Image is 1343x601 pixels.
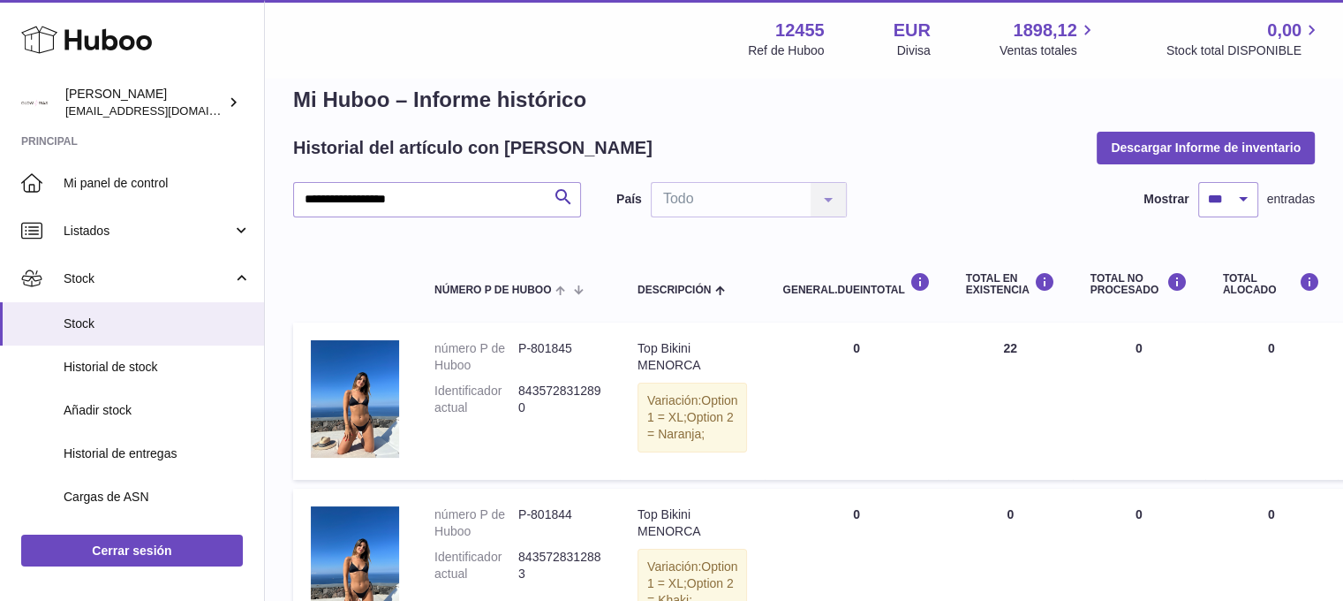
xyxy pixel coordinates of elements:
[64,402,251,419] span: Añadir stock
[1143,191,1188,208] label: Mostrar
[434,383,518,416] dt: Identificador actual
[1205,323,1338,480] td: 0
[434,549,518,582] dt: Identificador actual
[1000,19,1098,59] a: 1898,12 Ventas totales
[64,359,251,376] span: Historial de stock
[518,506,602,540] dd: P-801844
[65,103,260,118] span: [EMAIL_ADDRESS][DOMAIN_NAME]
[638,340,747,374] div: Top Bikini MENORCA
[518,383,602,416] dd: 8435728312890
[748,42,824,59] div: Ref de Huboo
[64,445,251,462] span: Historial de entregas
[1000,42,1098,59] span: Ventas totales
[647,393,737,424] span: Option 1 = XL;
[616,191,642,208] label: País
[1267,19,1302,42] span: 0,00
[1166,19,1322,59] a: 0,00 Stock total DISPONIBLE
[64,489,251,506] span: Cargas de ASN
[434,340,518,374] dt: número P de Huboo
[518,340,602,374] dd: P-801845
[1013,19,1076,42] span: 1898,12
[1090,272,1188,296] div: Total NO PROCESADO
[64,316,251,332] span: Stock
[65,86,224,119] div: [PERSON_NAME]
[293,136,653,160] h2: Historial del artículo con [PERSON_NAME]
[1223,272,1320,296] div: Total ALOCADO
[765,323,947,480] td: 0
[775,19,825,42] strong: 12455
[1166,42,1322,59] span: Stock total DISPONIBLE
[434,285,551,296] span: número P de Huboo
[21,535,243,567] a: Cerrar sesión
[311,340,399,458] img: product image
[64,223,232,240] span: Listados
[782,272,930,296] div: general.dueInTotal
[64,270,232,287] span: Stock
[64,175,251,192] span: Mi panel de control
[1073,323,1205,480] td: 0
[647,410,734,441] span: Option 2 = Naranja;
[638,506,747,540] div: Top Bikini MENORCA
[21,89,48,116] img: pedidos@glowrias.com
[894,19,931,42] strong: EUR
[293,86,1315,114] h1: Mi Huboo – Informe histórico
[638,285,711,296] span: Descripción
[638,383,747,453] div: Variación:
[1097,132,1315,164] button: Descargar Informe de inventario
[948,323,1073,480] td: 22
[966,272,1055,296] div: Total en EXISTENCIA
[434,506,518,540] dt: número P de Huboo
[1267,191,1315,208] span: entradas
[518,549,602,582] dd: 8435728312883
[897,42,931,59] div: Divisa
